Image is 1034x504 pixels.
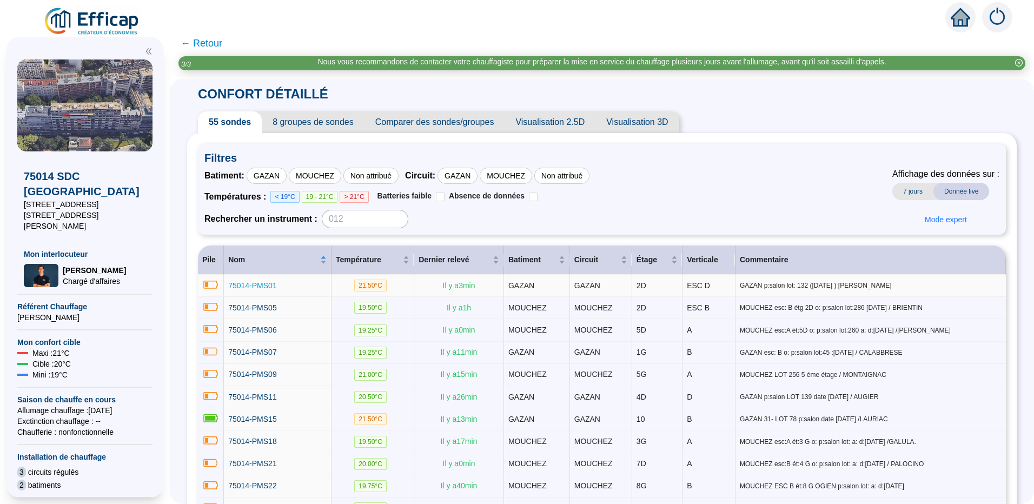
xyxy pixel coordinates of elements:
[202,255,216,264] span: Pile
[740,281,1002,290] span: GAZAN p:salon lot: 132 ([DATE] ) [PERSON_NAME]
[181,60,191,68] i: 3 / 3
[17,301,153,312] span: Référent Chauffage
[24,169,146,199] span: 75014 SDC [GEOGRAPHIC_DATA]
[740,415,1002,423] span: GAZAN 31- LOT 78 p:salon date [DATE] /LAURIAC
[637,281,646,290] span: 2D
[228,324,277,336] a: 75014-PMS06
[181,36,222,51] span: ← Retour
[687,303,710,312] span: ESC B
[17,337,153,348] span: Mon confort cible
[637,459,646,468] span: 7D
[441,481,478,490] span: Il y a 40 min
[364,111,505,133] span: Comparer des sondes/groupes
[574,437,613,446] span: MOUCHEZ
[228,415,277,423] span: 75014-PMS15
[925,214,967,226] span: Mode expert
[508,415,534,423] span: GAZAN
[441,348,478,356] span: Il y a 11 min
[687,415,692,423] span: B
[740,393,1002,401] span: GAZAN p:salon LOT 139 date [DATE] / AUGIER
[574,281,600,290] span: GAZAN
[508,459,547,468] span: MOUCHEZ
[740,303,1002,312] span: MOUCHEZ esc: B étg 2D o: p:salon lot:286 [DATE] / BRIENTIN
[687,459,692,468] span: A
[447,303,471,312] span: Il y a 1 h
[687,370,692,379] span: A
[228,437,277,446] span: 75014-PMS18
[336,254,401,266] span: Température
[637,393,646,401] span: 4D
[740,437,1002,446] span: MOUCHEZ esc:A ét:3 G o: p:salon lot: a: d:[DATE] /GALULA.
[228,393,277,401] span: 75014-PMS11
[187,87,339,101] span: CONFORT DÉTAILLÉ
[228,254,318,266] span: Nom
[740,326,1002,335] span: MOUCHEZ esc:A ét:5D o: p:salon lot:260 a: d:[DATE] /[PERSON_NAME]
[228,303,277,312] span: 75014-PMS05
[198,111,262,133] span: 55 sondes
[687,348,692,356] span: B
[17,394,153,405] span: Saison de chauffe en cours
[354,302,387,314] span: 19.50 °C
[570,246,632,275] th: Circuit
[504,246,570,275] th: Batiment
[24,210,146,231] span: [STREET_ADDRESS][PERSON_NAME]
[951,8,970,27] span: home
[24,249,146,260] span: Mon interlocuteur
[574,348,600,356] span: GAZAN
[302,191,338,203] span: 19 - 21°C
[228,347,277,358] a: 75014-PMS07
[534,168,589,184] div: Non attribué
[228,436,277,447] a: 75014-PMS18
[443,281,475,290] span: Il y a 3 min
[63,276,126,287] span: Chargé d'affaires
[687,281,710,290] span: ESC D
[204,150,999,165] span: Filtres
[17,405,153,416] span: Allumage chauffage : [DATE]
[17,480,26,490] span: 2
[262,111,364,133] span: 8 groupes de sondes
[354,369,387,381] span: 21.00 °C
[419,254,491,266] span: Dernier relevé
[414,246,504,275] th: Dernier relevé
[1015,59,1023,67] span: close-circle
[933,183,989,200] span: Donnée live
[687,481,692,490] span: B
[354,458,387,470] span: 20.00 °C
[740,460,1002,468] span: MOUCHEZ esc:B ét:4 G o: p:salon lot: a: d:[DATE] / PALOCINO
[354,280,387,291] span: 21.50 °C
[354,324,387,336] span: 19.25 °C
[17,416,153,427] span: Exctinction chauffage : --
[632,246,682,275] th: Étage
[916,211,976,228] button: Mode expert
[574,415,600,423] span: GAZAN
[17,312,153,323] span: [PERSON_NAME]
[740,348,1002,357] span: GAZAN esc: B o: p:salon lot:45 :[DATE] / CALABBRESE
[441,393,478,401] span: Il y a 26 min
[289,168,341,184] div: MOUCHEZ
[340,191,368,203] span: > 21°C
[317,56,886,68] div: Nous vous recommandons de contacter votre chauffagiste pour préparer la mise en service du chauff...
[228,369,277,380] a: 75014-PMS09
[354,480,387,492] span: 19.75 °C
[508,393,534,401] span: GAZAN
[508,370,547,379] span: MOUCHEZ
[228,458,277,469] a: 75014-PMS21
[32,348,70,359] span: Maxi : 21 °C
[508,281,534,290] span: GAZAN
[637,254,669,266] span: Étage
[17,467,26,478] span: 3
[228,302,277,314] a: 75014-PMS05
[270,191,299,203] span: < 19°C
[740,370,1002,379] span: MOUCHEZ LOT 256 5 éme étage / MONTAIGNAC
[247,168,287,184] div: GAZAN
[443,459,475,468] span: Il y a 0 min
[17,427,153,437] span: Chaufferie : non fonctionnelle
[63,265,126,276] span: [PERSON_NAME]
[228,280,277,291] a: 75014-PMS01
[377,191,432,200] span: Batteries faible
[228,281,277,290] span: 75014-PMS01
[735,246,1006,275] th: Commentaire
[24,199,146,210] span: [STREET_ADDRESS]
[228,480,277,492] a: 75014-PMS22
[505,111,595,133] span: Visualisation 2.5D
